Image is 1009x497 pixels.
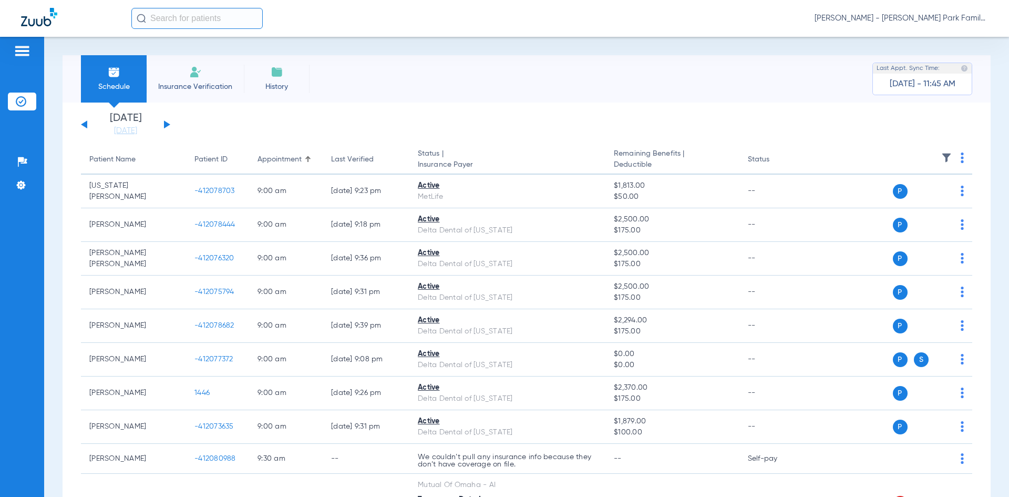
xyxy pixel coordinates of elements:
span: 1446 [194,389,210,397]
td: 9:00 AM [249,208,323,242]
span: S [914,352,929,367]
span: P [893,420,908,434]
img: History [271,66,283,78]
th: Status | [409,145,605,175]
td: [DATE] 9:18 PM [323,208,409,242]
div: Active [418,382,597,393]
span: $2,294.00 [614,315,730,326]
div: MetLife [418,191,597,202]
div: Active [418,214,597,225]
span: -412078682 [194,322,234,329]
div: Last Verified [331,154,374,165]
span: $175.00 [614,326,730,337]
span: -412078703 [194,187,235,195]
span: $2,500.00 [614,281,730,292]
div: Active [418,416,597,427]
span: $1,813.00 [614,180,730,191]
td: 9:00 AM [249,410,323,444]
span: P [893,251,908,266]
td: -- [739,309,810,343]
td: 9:00 AM [249,309,323,343]
div: Patient Name [89,154,178,165]
td: [PERSON_NAME] [81,309,186,343]
span: $2,500.00 [614,214,730,225]
span: -412078444 [194,221,235,228]
td: 9:00 AM [249,377,323,410]
p: We couldn’t pull any insurance info because they don’t have coverage on file. [418,453,597,468]
td: -- [739,377,810,410]
span: $1,879.00 [614,416,730,427]
li: [DATE] [94,113,157,136]
span: -412075794 [194,288,234,296]
span: P [893,386,908,401]
td: 9:00 AM [249,175,323,208]
img: group-dot-blue.svg [961,153,964,163]
span: -412080988 [194,455,236,462]
td: [PERSON_NAME] [PERSON_NAME] [81,242,186,276]
td: 9:00 AM [249,242,323,276]
td: [PERSON_NAME] [81,444,186,474]
span: $175.00 [614,259,730,270]
span: Schedule [89,82,139,92]
td: [DATE] 9:31 PM [323,276,409,309]
td: [DATE] 9:31 PM [323,410,409,444]
img: Schedule [108,66,120,78]
td: [PERSON_NAME] [81,343,186,377]
div: Delta Dental of [US_STATE] [418,393,597,404]
img: last sync help info [961,65,968,72]
img: group-dot-blue.svg [961,253,964,263]
span: $175.00 [614,292,730,303]
td: [DATE] 9:08 PM [323,343,409,377]
td: -- [739,343,810,377]
td: -- [323,444,409,474]
td: -- [739,208,810,242]
td: [PERSON_NAME] [81,377,186,410]
td: [DATE] 9:26 PM [323,377,409,410]
img: group-dot-blue.svg [961,219,964,230]
span: Last Appt. Sync Time: [877,63,940,74]
img: group-dot-blue.svg [961,186,964,196]
img: Zuub Logo [21,8,57,26]
span: $175.00 [614,225,730,236]
span: P [893,285,908,300]
div: Delta Dental of [US_STATE] [418,360,597,371]
span: $0.00 [614,360,730,371]
span: -412073635 [194,423,234,430]
th: Remaining Benefits | [605,145,739,175]
span: $175.00 [614,393,730,404]
div: Mutual Of Omaha - AI [418,480,597,491]
img: group-dot-blue.svg [961,287,964,297]
div: Patient ID [194,154,228,165]
div: Delta Dental of [US_STATE] [418,427,597,438]
span: P [893,352,908,367]
td: 9:00 AM [249,343,323,377]
td: -- [739,175,810,208]
span: P [893,319,908,333]
span: $0.00 [614,349,730,360]
div: Patient ID [194,154,241,165]
img: group-dot-blue.svg [961,453,964,464]
div: Active [418,180,597,191]
span: -- [614,455,622,462]
td: -- [739,242,810,276]
td: [PERSON_NAME] [81,208,186,242]
img: filter.svg [941,153,952,163]
div: Active [418,315,597,326]
th: Status [739,145,810,175]
img: Manual Insurance Verification [189,66,202,78]
img: group-dot-blue.svg [961,354,964,364]
span: -412077372 [194,356,233,363]
span: $2,500.00 [614,248,730,259]
span: Insurance Verification [155,82,236,92]
span: History [252,82,302,92]
div: Appointment [258,154,314,165]
div: Active [418,281,597,292]
a: [DATE] [94,126,157,136]
div: Active [418,349,597,360]
td: -- [739,410,810,444]
span: $50.00 [614,191,730,202]
img: group-dot-blue.svg [961,388,964,398]
td: [PERSON_NAME] [81,410,186,444]
span: P [893,184,908,199]
input: Search for patients [131,8,263,29]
